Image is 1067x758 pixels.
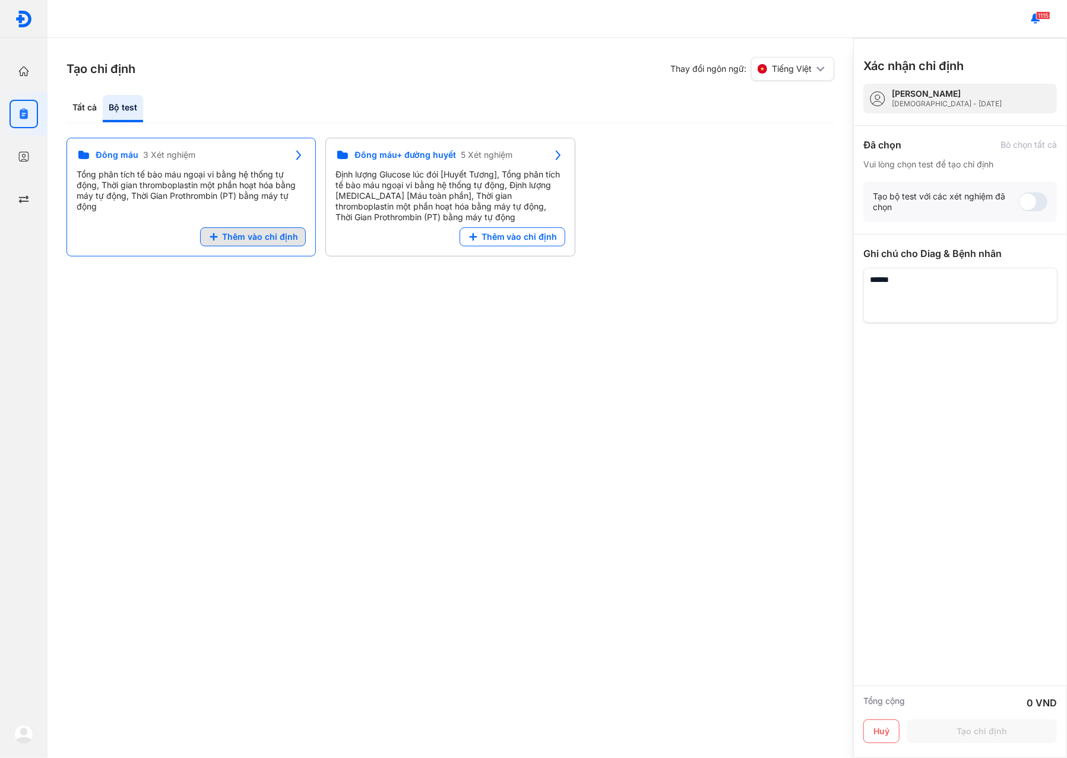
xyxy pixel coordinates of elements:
[892,99,1002,109] div: [DEMOGRAPHIC_DATA] - [DATE]
[77,169,306,212] div: Tổng phân tích tế bào máu ngoại vi bằng hệ thống tự động, Thời gian thromboplastin một phần hoạt ...
[460,227,565,246] button: Thêm vào chỉ định
[96,150,138,160] span: Đông máu
[670,57,834,81] div: Thay đổi ngôn ngữ:
[1027,696,1057,710] div: 0 VND
[772,64,812,74] span: Tiếng Việt
[67,95,103,122] div: Tất cả
[863,719,900,743] button: Huỷ
[863,159,1057,170] div: Vui lòng chọn test để tạo chỉ định
[863,138,901,152] div: Đã chọn
[863,246,1057,261] div: Ghi chú cho Diag & Bệnh nhân
[892,88,1002,99] div: [PERSON_NAME]
[482,231,558,242] span: Thêm vào chỉ định
[907,719,1057,743] button: Tạo chỉ định
[335,169,565,223] div: Định lượng Glucose lúc đói [Huyết Tương], Tổng phân tích tế bào máu ngoại vi bằng hệ thống tự độn...
[863,696,905,710] div: Tổng cộng
[354,150,456,160] span: Đông máu+ đường huyết
[863,58,964,74] h3: Xác nhận chỉ định
[15,10,33,28] img: logo
[143,150,195,160] span: 3 Xét nghiệm
[1036,11,1050,20] span: 1115
[1000,139,1057,150] div: Bỏ chọn tất cả
[14,725,33,744] img: logo
[222,231,298,242] span: Thêm vào chỉ định
[461,150,512,160] span: 5 Xét nghiệm
[200,227,306,246] button: Thêm vào chỉ định
[103,95,143,122] div: Bộ test
[67,61,135,77] h3: Tạo chỉ định
[873,191,1019,213] div: Tạo bộ test với các xét nghiệm đã chọn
